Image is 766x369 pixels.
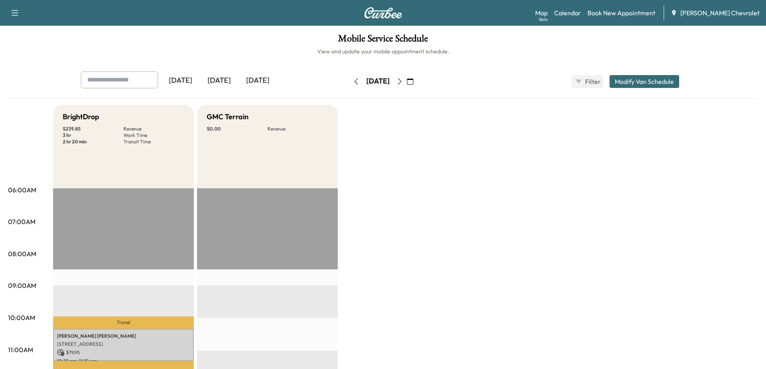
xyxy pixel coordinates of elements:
button: Modify Van Schedule [610,75,679,88]
p: 09:00AM [8,281,36,290]
div: [DATE] [366,76,390,86]
span: Filter [585,77,600,86]
p: 2 hr 20 min [63,139,123,145]
p: 10:00AM [8,313,35,322]
button: Filter [572,75,603,88]
a: MapBeta [535,8,548,18]
p: $ 79.95 [57,349,190,356]
img: Curbee Logo [364,7,403,18]
h5: BrightDrop [63,111,99,122]
h1: Mobile Service Schedule [8,34,758,47]
h6: View and update your mobile appointment schedule. [8,47,758,55]
div: [DATE] [161,71,200,90]
div: [DATE] [238,71,277,90]
div: Beta [539,16,548,22]
p: [STREET_ADDRESS] [57,341,190,347]
span: [PERSON_NAME] Chevrolet [680,8,760,18]
p: Travel [53,316,194,329]
p: Revenue [267,126,328,132]
p: 11:00AM [8,345,33,355]
p: $ 239.85 [63,126,123,132]
div: [DATE] [200,71,238,90]
a: Book New Appointment [587,8,655,18]
p: 08:00AM [8,249,36,259]
p: [PERSON_NAME] [PERSON_NAME] [57,333,190,339]
p: 07:00AM [8,217,35,226]
p: 06:00AM [8,185,36,195]
p: Transit Time [123,139,184,145]
p: 3 hr [63,132,123,139]
h5: GMC Terrain [207,111,248,122]
p: $ 0.00 [207,126,267,132]
p: Work Time [123,132,184,139]
p: Revenue [123,126,184,132]
p: 10:20 am - 11:20 am [57,358,190,364]
a: Calendar [554,8,581,18]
